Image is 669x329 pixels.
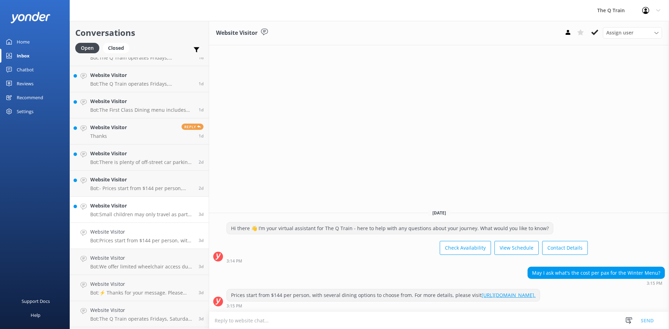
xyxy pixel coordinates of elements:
a: Website VisitorBot:The Q Train operates Fridays, Saturdays and Sundays all year round. We do not ... [70,301,209,327]
div: Assign User [603,27,662,38]
span: Assign user [606,29,633,37]
h4: Website Visitor [90,280,193,288]
span: Aug 23 2025 07:29am (UTC +10:00) Australia/Sydney [199,185,203,191]
p: Thanks [90,133,127,139]
span: Aug 23 2025 07:08pm (UTC +10:00) Australia/Sydney [199,107,203,113]
a: [URL][DOMAIN_NAME]. [482,292,536,298]
a: Open [75,44,103,52]
h4: Website Visitor [90,254,193,262]
h4: Website Visitor [90,176,193,183]
div: Recommend [17,91,43,104]
h4: Website Visitor [90,228,193,236]
p: Bot: The Q Train operates Fridays, Saturdays and Sundays all year round. We do not operate on Pub... [90,316,193,322]
a: Website VisitorBot:The Q Train operates Fridays, Saturdays, and Sundays all year round, except on... [70,66,209,92]
a: Closed [103,44,133,52]
a: Website VisitorBot:Prices start from $144 per person, with several dining options to choose from.... [70,223,209,249]
h4: Website Visitor [90,97,193,105]
div: Reviews [17,77,33,91]
a: Website VisitorBot:⚡ Thanks for your message. Please contact us on the form below so we can answe... [70,275,209,301]
span: Aug 22 2025 01:58pm (UTC +10:00) Australia/Sydney [199,264,203,269]
div: Help [31,308,40,322]
button: View Schedule [494,241,539,255]
p: Bot: The Q Train operates Fridays, Saturdays, and Sundays all year round, except on Public Holida... [90,55,193,61]
div: Prices start from $144 per person, with several dining options to choose from. For more details, ... [227,289,540,301]
div: Closed [103,43,129,53]
span: Aug 24 2025 01:50pm (UTC +10:00) Australia/Sydney [199,81,203,87]
div: Settings [17,104,33,118]
div: Aug 22 2025 03:15pm (UTC +10:00) Australia/Sydney [226,303,540,308]
h4: Website Visitor [90,71,193,79]
p: Bot: The Q Train operates Fridays, Saturdays, and Sundays all year round, except on Public Holida... [90,81,193,87]
a: Website VisitorBot:Small children may only travel as part of an Exclusive Carriage Hire or First ... [70,197,209,223]
h4: Website Visitor [90,150,193,157]
div: Aug 22 2025 03:15pm (UTC +10:00) Australia/Sydney [528,281,665,285]
span: Aug 21 2025 10:10pm (UTC +10:00) Australia/Sydney [199,316,203,322]
div: Support Docs [22,294,50,308]
span: [DATE] [428,210,450,216]
button: Contact Details [542,241,588,255]
span: Reply [182,124,203,130]
span: Aug 22 2025 10:16am (UTC +10:00) Australia/Sydney [199,290,203,296]
div: Home [17,35,30,49]
p: Bot: The First Class Dining menu includes thoughtfully matched drinks to complement each course. ... [90,107,193,113]
p: Bot: Small children may only travel as part of an Exclusive Carriage Hire or First Class Group. [90,211,193,218]
a: Website VisitorBot:The First Class Dining menu includes thoughtfully matched drinks to complement... [70,92,209,118]
div: May I ask what's the cost per pax for the Winter Menu? [528,267,664,279]
p: Bot: We offer limited wheelchair access due to the age of our carriages. Our Q Bar & Dining Car c... [90,264,193,270]
h4: Website Visitor [90,306,193,314]
h3: Website Visitor [216,29,257,38]
span: Aug 24 2025 02:16pm (UTC +10:00) Australia/Sydney [199,55,203,61]
strong: 3:15 PM [226,304,242,308]
a: Website VisitorThanksReply1d [70,118,209,144]
a: Website VisitorBot:- Prices start from $144 per person, with several dining options to choose fro... [70,171,209,197]
div: Hi there 👋 I’m your virtual assistant for The Q Train - here to help with any questions about you... [227,222,553,234]
img: yonder-white-logo.png [10,12,51,23]
h2: Conversations [75,26,203,39]
div: Aug 22 2025 03:14pm (UTC +10:00) Australia/Sydney [226,258,588,263]
button: Check Availability [440,241,491,255]
h4: Website Visitor [90,124,127,131]
p: Bot: - Prices start from $144 per person, with several dining options to choose from. For current... [90,185,193,191]
strong: 3:15 PM [647,281,662,285]
strong: 3:14 PM [226,259,242,263]
span: Aug 22 2025 03:15pm (UTC +10:00) Australia/Sydney [199,237,203,243]
span: Aug 22 2025 03:28pm (UTC +10:00) Australia/Sydney [199,211,203,217]
div: Inbox [17,49,30,63]
h4: Website Visitor [90,202,193,210]
p: Bot: There is plenty of off-street car parking at [GEOGRAPHIC_DATA]. The carpark is gravel, and w... [90,159,193,165]
div: Open [75,43,99,53]
a: Website VisitorBot:We offer limited wheelchair access due to the age of our carriages. Our Q Bar ... [70,249,209,275]
p: Bot: ⚡ Thanks for your message. Please contact us on the form below so we can answer you question. [90,290,193,296]
a: Website VisitorBot:There is plenty of off-street car parking at [GEOGRAPHIC_DATA]. The carpark is... [70,144,209,171]
span: Aug 23 2025 10:59am (UTC +10:00) Australia/Sydney [199,159,203,165]
p: Bot: Prices start from $144 per person, with several dining options to choose from. For more deta... [90,237,193,244]
div: Chatbot [17,63,34,77]
span: Aug 23 2025 05:11pm (UTC +10:00) Australia/Sydney [199,133,203,139]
